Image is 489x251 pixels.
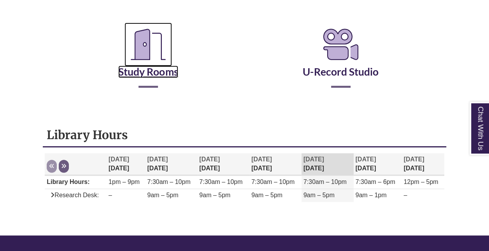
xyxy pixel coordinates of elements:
[43,124,446,216] div: Library Hours
[403,192,407,198] span: –
[303,156,324,163] span: [DATE]
[356,192,387,198] span: 9am – 1pm
[118,46,178,78] a: Study Rooms
[147,179,190,185] span: 7:30am – 10pm
[45,176,107,189] td: Library Hours:
[249,153,301,175] th: [DATE]
[42,3,446,111] div: Reserve a Room
[109,192,112,198] span: –
[356,179,395,185] span: 7:30am – 6pm
[303,46,379,78] a: U-Record Studio
[42,224,446,228] div: Libchat
[59,160,69,173] button: Next week
[147,156,168,163] span: [DATE]
[109,156,129,163] span: [DATE]
[303,192,335,198] span: 9am – 5pm
[147,192,178,198] span: 9am – 5pm
[251,179,294,185] span: 7:30am – 10pm
[251,156,272,163] span: [DATE]
[199,192,230,198] span: 9am – 5pm
[199,156,220,163] span: [DATE]
[47,160,57,173] button: Previous week
[109,179,140,185] span: 1pm – 9pm
[301,153,354,175] th: [DATE]
[47,192,99,198] span: Research Desk:
[199,179,242,185] span: 7:30am – 10pm
[356,156,376,163] span: [DATE]
[403,156,424,163] span: [DATE]
[251,192,282,198] span: 9am – 5pm
[107,153,145,175] th: [DATE]
[403,179,438,185] span: 12pm – 5pm
[197,153,249,175] th: [DATE]
[145,153,197,175] th: [DATE]
[303,179,347,185] span: 7:30am – 10pm
[354,153,402,175] th: [DATE]
[47,127,442,142] h1: Library Hours
[401,153,444,175] th: [DATE]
